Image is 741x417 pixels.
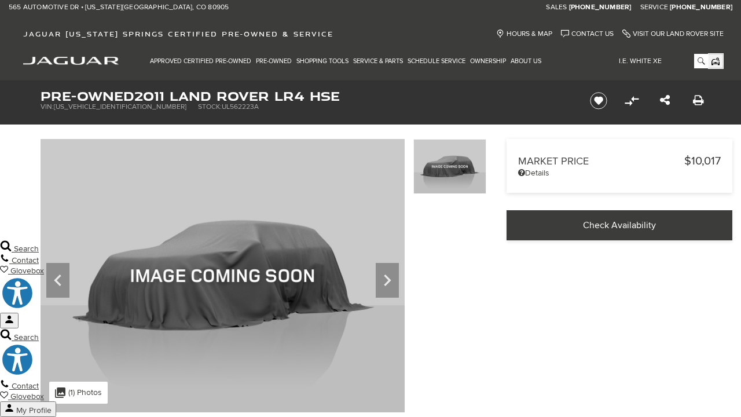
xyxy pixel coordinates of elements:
[351,51,405,71] a: Service & Parts
[198,103,222,111] span: Stock:
[569,3,632,12] a: [PHONE_NUMBER]
[222,103,259,111] span: UL562223A
[14,244,39,254] span: Search
[294,51,351,71] a: Shopping Tools
[640,3,668,12] span: Service
[622,30,724,38] a: Visit Our Land Rover Site
[518,155,684,167] span: Market Price
[148,51,254,71] a: Approved Certified Pre-Owned
[413,139,486,194] img: Used 2011 Black Land Rover HSE image 1
[12,381,39,391] span: Contact
[518,168,721,178] a: Details
[693,94,704,108] a: Print this Pre-Owned 2011 Land Rover LR4 HSE
[41,103,54,111] span: VIN:
[561,30,614,38] a: Contact Us
[14,332,39,342] span: Search
[507,210,732,240] a: Check Availability
[583,220,656,231] span: Check Availability
[468,51,508,71] a: Ownership
[23,30,333,38] span: Jaguar [US_STATE] Springs Certified Pre-Owned & Service
[10,266,44,276] span: Glovebox
[9,3,229,12] a: 565 Automotive Dr • [US_STATE][GEOGRAPHIC_DATA], CO 80905
[16,405,52,415] span: My Profile
[405,51,468,71] a: Schedule Service
[17,30,339,38] a: Jaguar [US_STATE] Springs Certified Pre-Owned & Service
[41,90,570,103] h1: 2011 Land Rover LR4 HSE
[518,154,721,168] a: Market Price $10,017
[254,51,294,71] a: Pre-Owned
[54,103,186,111] span: [US_VEHICLE_IDENTIFICATION_NUMBER]
[23,55,119,65] a: jaguar
[148,51,544,71] nav: Main Navigation
[670,3,732,12] a: [PHONE_NUMBER]
[41,139,405,412] img: Used 2011 Black Land Rover HSE image 1
[12,255,39,265] span: Contact
[623,92,640,109] button: Compare vehicle
[23,57,119,65] img: Jaguar
[660,94,670,108] a: Share this Pre-Owned 2011 Land Rover LR4 HSE
[10,392,44,401] span: Glovebox
[508,51,544,71] a: About Us
[684,154,721,168] span: $10,017
[496,30,552,38] a: Hours & Map
[41,87,134,105] strong: Pre-Owned
[546,3,567,12] span: Sales
[610,54,708,68] input: i.e. White XE
[586,92,611,110] button: Save vehicle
